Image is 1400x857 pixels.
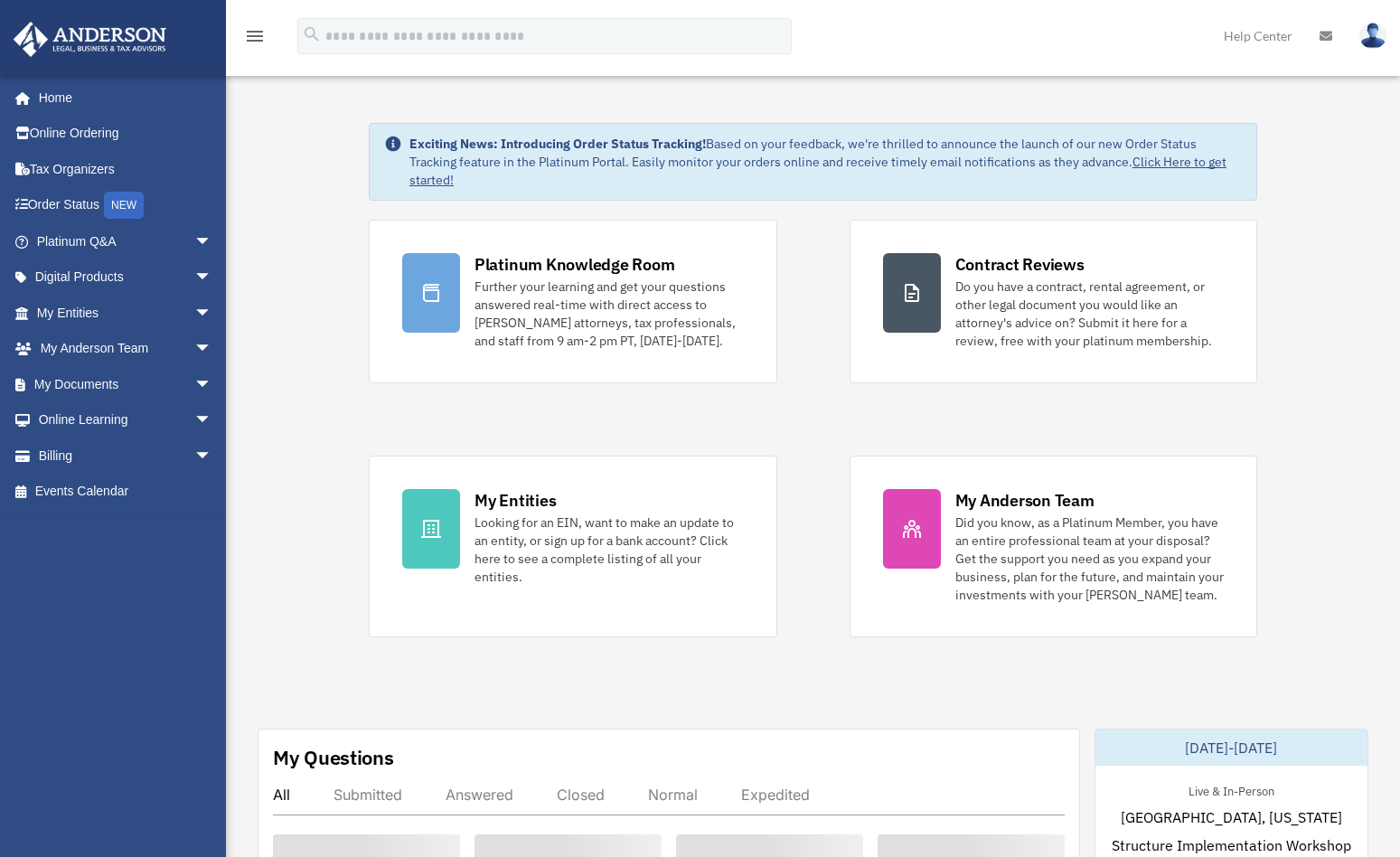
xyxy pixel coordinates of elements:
div: Expedited [741,786,810,804]
a: Home [13,80,230,116]
div: Looking for an EIN, want to make an update to an entity, or sign up for a bank account? Click her... [474,513,744,586]
a: Order StatusNEW [13,187,240,224]
span: arrow_drop_down [194,438,230,475]
div: Answered [446,786,513,804]
i: search [302,24,322,44]
a: My Anderson Team Did you know, as a Platinum Member, you have an entire professional team at your... [850,456,1258,637]
div: [DATE]-[DATE] [1095,730,1367,766]
a: Digital Productsarrow_drop_down [13,259,240,296]
div: Live & In-Person [1174,780,1289,799]
div: Platinum Knowledge Room [474,253,675,276]
a: My Entitiesarrow_drop_down [13,295,240,331]
div: Contract Reviews [955,253,1085,276]
a: Platinum Knowledge Room Further your learning and get your questions answered real-time with dire... [369,220,777,383]
div: Submitted [334,786,402,804]
img: Anderson Advisors Platinum Portal [8,22,172,57]
a: Online Ordering [13,116,240,152]
span: arrow_drop_down [194,295,230,332]
span: [GEOGRAPHIC_DATA], [US_STATE] [1121,806,1342,828]
div: Do you have a contract, rental agreement, or other legal document you would like an attorney's ad... [955,278,1225,350]
span: arrow_drop_down [194,402,230,439]
div: Closed [557,786,605,804]
a: Events Calendar [13,474,240,510]
strong: Exciting News: Introducing Order Status Tracking! [409,136,706,152]
a: Tax Organizers [13,151,240,187]
a: Click Here to get started! [409,154,1226,188]
span: arrow_drop_down [194,331,230,368]
a: My Entities Looking for an EIN, want to make an update to an entity, or sign up for a bank accoun... [369,456,777,637]
div: My Anderson Team [955,489,1095,512]
span: arrow_drop_down [194,366,230,403]
div: Normal [648,786,698,804]
i: menu [244,25,266,47]
div: Did you know, as a Platinum Member, you have an entire professional team at your disposal? Get th... [955,513,1225,604]
span: arrow_drop_down [194,223,230,260]
span: Structure Implementation Workshop [1112,834,1351,856]
a: Contract Reviews Do you have a contract, rental agreement, or other legal document you would like... [850,220,1258,383]
a: My Documentsarrow_drop_down [13,366,240,402]
div: All [273,786,290,804]
span: arrow_drop_down [194,259,230,297]
img: User Pic [1359,23,1386,49]
a: Online Learningarrow_drop_down [13,402,240,438]
a: My Anderson Teamarrow_drop_down [13,331,240,367]
div: My Questions [273,744,394,771]
a: menu [244,32,266,47]
div: NEW [104,192,144,219]
div: Further your learning and get your questions answered real-time with direct access to [PERSON_NAM... [474,278,744,350]
a: Platinum Q&Aarrow_drop_down [13,223,240,259]
div: Based on your feedback, we're thrilled to announce the launch of our new Order Status Tracking fe... [409,135,1242,189]
a: Billingarrow_drop_down [13,438,240,474]
div: My Entities [474,489,556,512]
